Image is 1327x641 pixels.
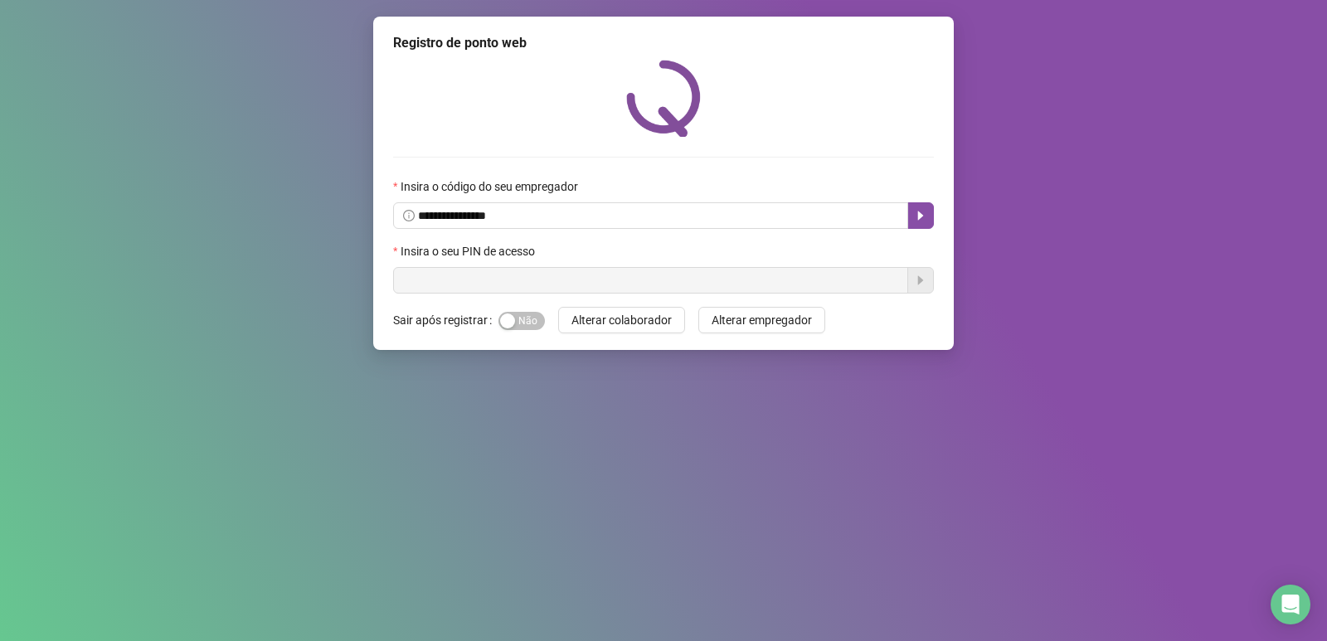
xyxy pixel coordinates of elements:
[571,311,672,329] span: Alterar colaborador
[393,33,934,53] div: Registro de ponto web
[393,307,498,333] label: Sair após registrar
[393,177,589,196] label: Insira o código do seu empregador
[558,307,685,333] button: Alterar colaborador
[698,307,825,333] button: Alterar empregador
[712,311,812,329] span: Alterar empregador
[1271,585,1310,624] div: Open Intercom Messenger
[403,210,415,221] span: info-circle
[393,242,546,260] label: Insira o seu PIN de acesso
[626,60,701,137] img: QRPoint
[914,209,927,222] span: caret-right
